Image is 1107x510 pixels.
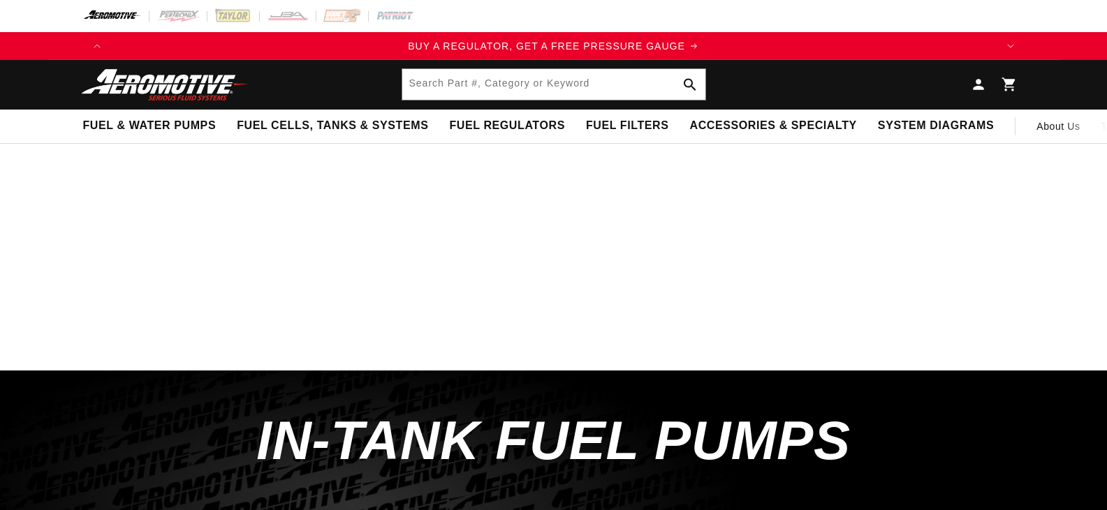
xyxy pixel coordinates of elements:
button: Search Part #, Category or Keyword [675,69,705,100]
a: About Us [1026,110,1090,143]
summary: Fuel Filters [576,110,680,142]
span: Fuel & Water Pumps [83,119,217,133]
input: Search Part #, Category or Keyword [402,69,705,100]
slideshow-component: Translation missing: en.sections.announcements.announcement_bar [48,32,1060,60]
span: Fuel Regulators [449,119,564,133]
img: Aeromotive [78,68,252,101]
span: Fuel Filters [586,119,669,133]
summary: Fuel Regulators [439,110,575,142]
a: BUY A REGULATOR, GET A FREE PRESSURE GAUGE [111,38,997,54]
span: About Us [1036,121,1080,132]
span: In-Tank Fuel Pumps [256,410,851,471]
span: BUY A REGULATOR, GET A FREE PRESSURE GAUGE [408,40,685,52]
summary: System Diagrams [867,110,1004,142]
div: Announcement [111,38,997,54]
summary: Accessories & Specialty [680,110,867,142]
span: Fuel Cells, Tanks & Systems [237,119,428,133]
button: Translation missing: en.sections.announcements.previous_announcement [83,32,111,60]
span: Accessories & Specialty [690,119,857,133]
summary: Fuel Cells, Tanks & Systems [226,110,439,142]
summary: Fuel & Water Pumps [73,110,227,142]
span: System Diagrams [878,119,994,133]
div: 1 of 4 [111,38,997,54]
button: Translation missing: en.sections.announcements.next_announcement [997,32,1025,60]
